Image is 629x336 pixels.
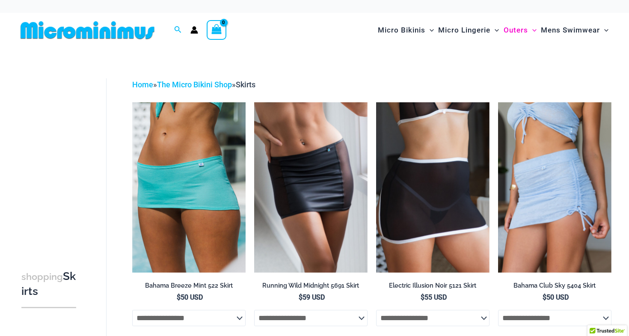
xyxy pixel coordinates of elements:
span: Mens Swimwear [541,19,600,41]
bdi: 59 USD [299,293,325,301]
span: » » [132,80,255,89]
a: Mens SwimwearMenu ToggleMenu Toggle [539,17,611,43]
h2: Running Wild Midnight 5691 Skirt [254,282,368,290]
a: Running Wild Midnight 5691 Skirt [254,282,368,293]
a: Electric Illusion Noir 5121 Skirt [376,282,490,293]
img: Bahama Club Sky 9170 Crop Top 5404 Skirt 07 [498,102,611,273]
a: OutersMenu ToggleMenu Toggle [501,17,539,43]
h2: Electric Illusion Noir 5121 Skirt [376,282,490,290]
bdi: 55 USD [421,293,447,301]
h3: Skirts [21,269,76,299]
iframe: TrustedSite Certified [21,71,98,243]
img: Electric Illusion Noir Skirt 02 [376,102,490,273]
a: Bahama Club Sky 5404 Skirt [498,282,611,293]
a: The Micro Bikini Shop [157,80,232,89]
a: Bahama Breeze Mint 522 Skirt [132,282,246,293]
span: shopping [21,271,63,282]
a: Micro LingerieMenu ToggleMenu Toggle [436,17,501,43]
span: $ [177,293,181,301]
span: Skirts [236,80,255,89]
a: Bahama Breeze Mint 522 Skirt 01Bahama Breeze Mint 522 Skirt 02Bahama Breeze Mint 522 Skirt 02 [132,102,246,273]
a: Bahama Club Sky 9170 Crop Top 5404 Skirt 07Bahama Club Sky 9170 Crop Top 5404 Skirt 10Bahama Club... [498,102,611,273]
h2: Bahama Club Sky 5404 Skirt [498,282,611,290]
span: Menu Toggle [528,19,537,41]
a: Search icon link [174,25,182,36]
span: Menu Toggle [490,19,499,41]
bdi: 50 USD [177,293,203,301]
a: Home [132,80,153,89]
span: Menu Toggle [425,19,434,41]
a: Electric Illusion Noir Skirt 02Electric Illusion Noir 1521 Bra 611 Micro 5121 Skirt 01Electric Il... [376,102,490,273]
a: Micro BikinisMenu ToggleMenu Toggle [376,17,436,43]
img: Running Wild Midnight 5691 Skirt [254,102,368,273]
span: Outers [504,19,528,41]
span: $ [421,293,424,301]
a: Running Wild Midnight 5691 SkirtRunning Wild Midnight 1052 Top 5691 Skirt 06Running Wild Midnight... [254,102,368,273]
span: Micro Lingerie [438,19,490,41]
span: Micro Bikinis [378,19,425,41]
span: $ [299,293,303,301]
img: MM SHOP LOGO FLAT [17,21,158,40]
nav: Site Navigation [374,16,612,45]
h2: Bahama Breeze Mint 522 Skirt [132,282,246,290]
img: Bahama Breeze Mint 522 Skirt 01 [132,102,246,273]
span: Menu Toggle [600,19,608,41]
a: Account icon link [190,26,198,34]
bdi: 50 USD [543,293,569,301]
a: View Shopping Cart, empty [207,20,226,40]
span: $ [543,293,546,301]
